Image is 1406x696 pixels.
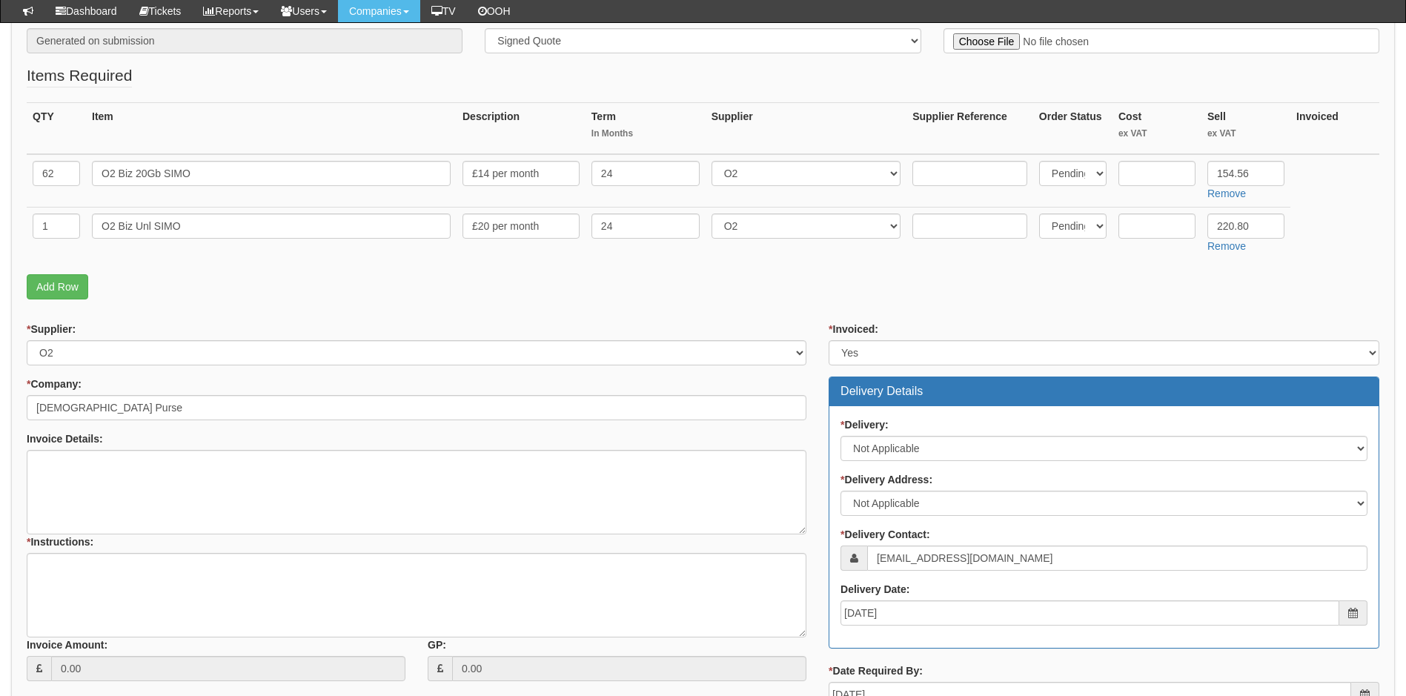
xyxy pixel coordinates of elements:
[1112,103,1201,155] th: Cost
[27,637,107,652] label: Invoice Amount:
[591,127,700,140] small: In Months
[1290,103,1379,155] th: Invoiced
[586,103,706,155] th: Term
[457,103,586,155] th: Description
[1201,103,1290,155] th: Sell
[27,322,76,337] label: Supplier:
[27,431,103,446] label: Invoice Details:
[840,472,932,487] label: Delivery Address:
[840,417,889,432] label: Delivery:
[840,385,1367,398] h3: Delivery Details
[829,322,878,337] label: Invoiced:
[840,527,930,542] label: Delivery Contact:
[1207,127,1284,140] small: ex VAT
[1118,127,1196,140] small: ex VAT
[706,103,907,155] th: Supplier
[27,534,93,549] label: Instructions:
[1207,188,1246,199] a: Remove
[27,377,82,391] label: Company:
[829,663,923,678] label: Date Required By:
[86,103,457,155] th: Item
[840,582,909,597] label: Delivery Date:
[27,274,88,299] a: Add Row
[1033,103,1112,155] th: Order Status
[906,103,1033,155] th: Supplier Reference
[428,637,446,652] label: GP:
[27,64,132,87] legend: Items Required
[1207,240,1246,252] a: Remove
[27,103,86,155] th: QTY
